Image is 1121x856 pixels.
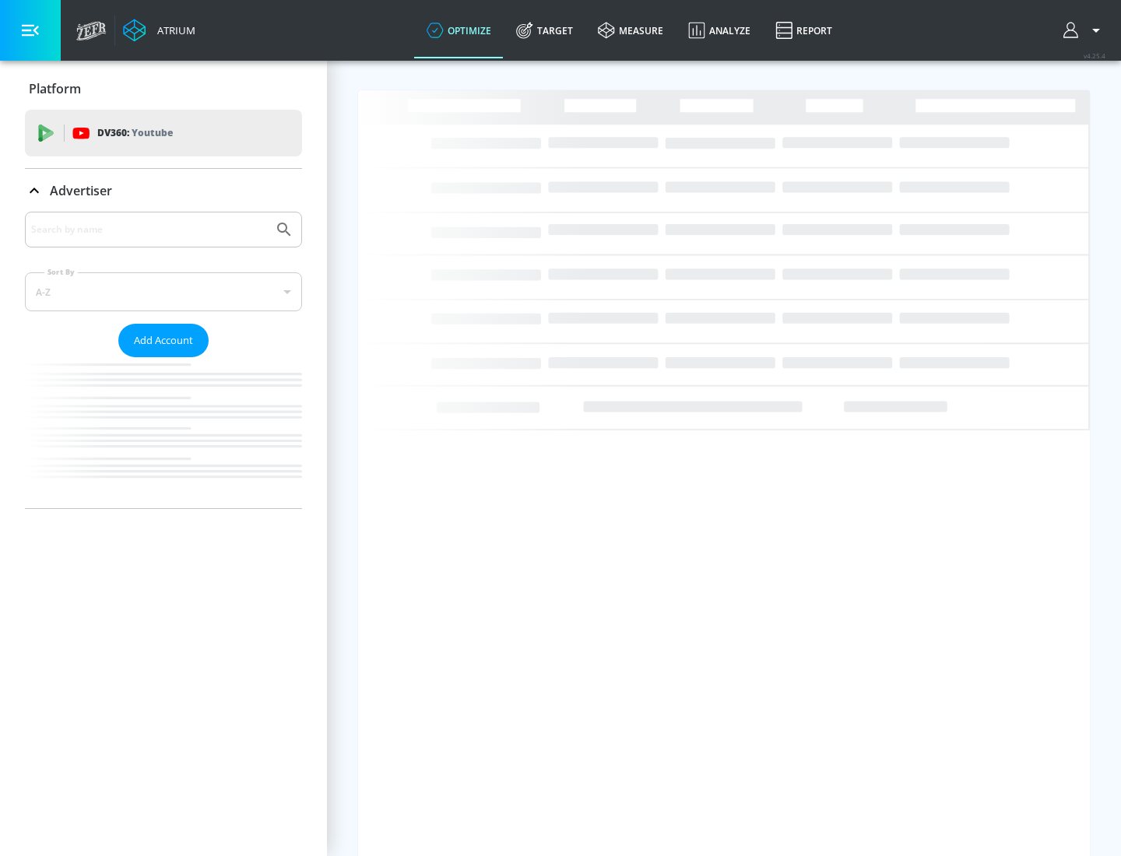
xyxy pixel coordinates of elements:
a: Atrium [123,19,195,42]
a: Target [504,2,585,58]
p: Youtube [132,125,173,141]
p: Platform [29,80,81,97]
nav: list of Advertiser [25,357,302,508]
div: Advertiser [25,212,302,508]
p: Advertiser [50,182,112,199]
div: A-Z [25,272,302,311]
div: Platform [25,67,302,111]
p: DV360: [97,125,173,142]
a: Analyze [676,2,763,58]
a: Report [763,2,845,58]
span: v 4.25.4 [1084,51,1105,60]
a: optimize [414,2,504,58]
span: Add Account [134,332,193,349]
label: Sort By [44,267,78,277]
input: Search by name [31,219,267,240]
div: Advertiser [25,169,302,212]
button: Add Account [118,324,209,357]
div: Atrium [151,23,195,37]
div: DV360: Youtube [25,110,302,156]
a: measure [585,2,676,58]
